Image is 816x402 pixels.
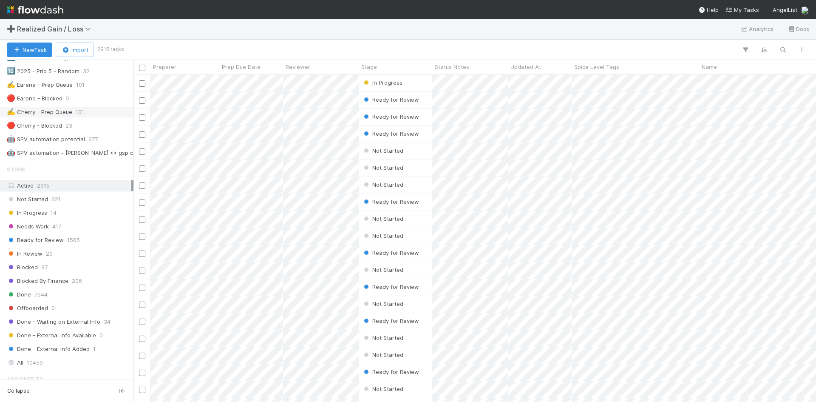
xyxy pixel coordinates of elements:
div: In Progress [362,78,402,87]
div: Not Started [362,351,403,359]
div: Ready for Review [362,197,419,206]
span: 2915 [37,182,50,189]
span: 10459 [27,357,43,368]
div: Not Started [362,146,403,155]
span: Not Started [362,215,403,222]
span: 206 [72,276,82,286]
span: Blocked By Finance [7,276,68,286]
span: Ready for Review [7,235,64,245]
span: In Review [7,248,42,259]
div: Not Started [362,299,403,308]
span: 🤖 [7,149,15,156]
span: 0 [51,303,55,314]
span: Prep Due Date [222,63,261,71]
span: Ready for Review [362,198,419,205]
input: Toggle Row Selected [139,148,145,155]
img: logo-inverted-e16ddd16eac7371096b0.svg [7,3,63,17]
span: Done - Waiting on External Info [7,316,100,327]
span: Ready for Review [362,96,419,103]
div: Help [698,6,719,14]
div: Ready for Review [362,95,419,104]
span: Not Started [362,147,403,154]
span: Not Started [362,334,403,341]
button: NewTask [7,43,52,57]
span: 621 [51,194,61,205]
span: 🤖 [7,135,15,143]
input: Toggle Row Selected [139,97,145,104]
span: Blocked [7,262,38,273]
span: 5 [66,93,69,104]
span: Done - External Info Available [7,330,96,341]
a: My Tasks [725,6,759,14]
div: Earene - Prep Queue [7,80,73,90]
span: Ready for Review [362,283,419,290]
span: Not Started [362,181,403,188]
input: Toggle Row Selected [139,370,145,376]
span: 37 [41,262,48,273]
span: 417 [52,221,61,232]
span: Done - External Info Added [7,344,90,354]
span: Ready for Review [362,113,419,120]
span: Not Started [362,232,403,239]
span: Preparer [153,63,176,71]
span: AngelList [773,6,797,13]
div: SPV automation - [PERSON_NAME] <> gsp cash [7,148,143,158]
div: Ready for Review [362,112,419,121]
div: Not Started [362,214,403,223]
span: 🔴 [7,94,15,102]
span: Realized Gain / Loss [17,25,95,33]
span: 23 [65,120,72,131]
input: Toggle Row Selected [139,200,145,206]
span: Spice Level Tags [574,63,619,71]
div: Ready for Review [362,129,419,138]
div: 2025 - Prio 5 - Random [7,66,79,77]
span: Not Started [362,385,403,392]
span: Not Started [362,351,403,358]
span: ✍️ [7,81,15,88]
span: Needs Work [7,221,49,232]
span: Done [7,289,31,300]
span: 1565 [67,235,80,245]
input: Toggle Row Selected [139,80,145,87]
span: My Tasks [725,6,759,13]
input: Toggle Row Selected [139,114,145,121]
div: Ready for Review [362,248,419,257]
div: Not Started [362,334,403,342]
span: ✍️ [7,108,15,115]
span: Stage [361,63,377,71]
span: Ready for Review [362,317,419,324]
input: Toggle Row Selected [139,182,145,189]
div: Not Started [362,231,403,240]
span: 7544 [34,289,48,300]
img: avatar_1c2f0edd-858e-4812-ac14-2a8986687c67.png [801,6,809,14]
div: All [7,357,131,368]
span: Ready for Review [362,249,419,256]
input: Toggle Row Selected [139,131,145,138]
input: Toggle Row Selected [139,251,145,257]
span: 377 [88,134,98,145]
span: 20 [46,248,53,259]
input: Toggle Row Selected [139,353,145,359]
span: Stage [7,161,25,178]
span: 0 [99,330,103,341]
div: Not Started [362,163,403,172]
span: Not Started [362,164,403,171]
span: 101 [76,107,84,117]
small: 2915 tasks [97,46,124,53]
input: Toggle Row Selected [139,302,145,308]
div: Ready for Review [362,282,419,291]
input: Toggle Row Selected [139,285,145,291]
span: Ready for Review [362,130,419,137]
a: Analytics [740,24,774,34]
span: ➕ [7,25,15,32]
input: Toggle Row Selected [139,319,145,325]
span: 14 [51,208,57,218]
span: 34 [104,316,110,327]
span: 101 [76,80,85,90]
input: Toggle Row Selected [139,336,145,342]
span: Not Started [7,194,48,205]
div: Ready for Review [362,368,419,376]
span: Status Notes [435,63,469,71]
input: Toggle Row Selected [139,165,145,172]
div: Active [7,180,131,191]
